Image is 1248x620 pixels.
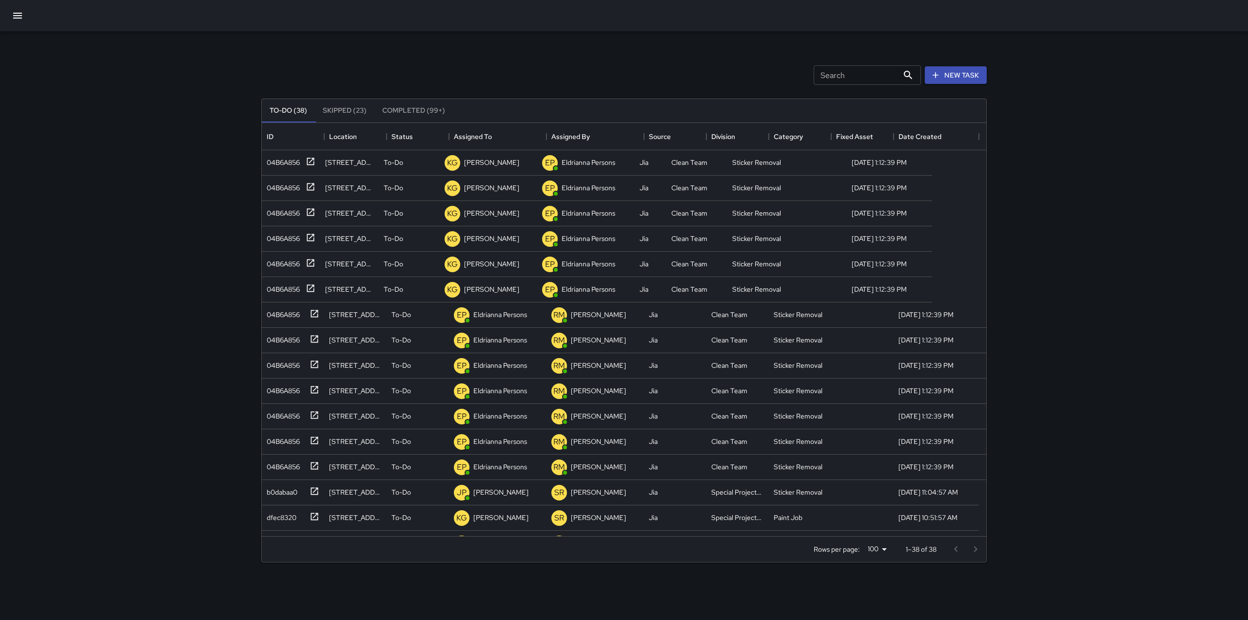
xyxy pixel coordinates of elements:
[836,123,873,150] div: Fixed Asset
[553,411,565,422] p: RM
[329,123,357,150] div: Location
[553,335,565,346] p: RM
[391,386,411,396] p: To-Do
[571,335,626,345] p: [PERSON_NAME]
[545,157,555,169] p: EP
[562,183,615,193] p: Eldrianna Persons
[732,284,781,294] div: Sticker Removal
[571,513,626,522] p: [PERSON_NAME]
[456,512,467,524] p: KG
[447,259,458,270] p: KG
[649,335,658,345] div: Jia
[464,183,519,193] p: [PERSON_NAME]
[852,208,907,218] div: 7/30/2025, 1:12:39 PM
[898,513,957,522] div: 8/11/2025, 10:51:57 AM
[774,437,822,446] div: Sticker Removal
[263,331,300,345] div: 04B6A856
[262,123,324,150] div: ID
[391,123,413,150] div: Status
[473,462,527,472] p: Eldrianna Persons
[545,259,555,270] p: EP
[774,123,803,150] div: Category
[263,280,300,294] div: 04B6A856
[671,183,707,193] div: Clean Team
[457,335,467,346] p: EP
[562,259,615,269] p: Eldrianna Persons
[464,284,519,294] p: [PERSON_NAME]
[711,411,747,421] div: Clean Team
[774,386,822,396] div: Sticker Removal
[554,512,564,524] p: SR
[774,487,822,497] div: Sticker Removal
[545,208,555,220] p: EP
[447,208,458,220] p: KG
[447,233,458,245] p: KG
[457,360,467,372] p: EP
[649,462,658,472] div: Jia
[329,310,382,320] div: 44 Montgomery Street
[473,411,527,421] p: Eldrianna Persons
[649,386,658,396] div: Jia
[545,284,555,296] p: EP
[447,182,458,194] p: KG
[447,157,458,169] p: KG
[706,123,769,150] div: Division
[267,123,273,150] div: ID
[473,310,527,320] p: Eldrianna Persons
[325,208,374,218] div: 44 Montgomery Street
[769,123,831,150] div: Category
[649,437,658,446] div: Jia
[325,284,374,294] div: 44 Montgomery Street
[649,123,671,150] div: Source
[457,436,467,448] p: EP
[671,234,707,243] div: Clean Team
[732,208,781,218] div: Sticker Removal
[640,158,648,167] div: Jia
[898,335,954,345] div: 7/30/2025, 1:12:39 PM
[447,284,458,296] p: KG
[263,382,300,396] div: 04B6A856
[263,458,300,472] div: 04B6A856
[263,534,297,548] div: 2aa7dbb0
[325,183,374,193] div: 44 Montgomery Street
[473,437,527,446] p: Eldrianna Persons
[263,306,300,320] div: 04B6A856
[898,123,941,150] div: Date Created
[329,462,382,472] div: 44 Montgomery Street
[553,461,565,473] p: RM
[391,310,411,320] p: To-Do
[774,411,822,421] div: Sticker Removal
[774,335,822,345] div: Sticker Removal
[464,259,519,269] p: [PERSON_NAME]
[387,123,449,150] div: Status
[263,154,300,167] div: 04B6A856
[571,310,626,320] p: [PERSON_NAME]
[852,158,907,167] div: 7/30/2025, 1:12:39 PM
[391,360,411,370] p: To-Do
[391,411,411,421] p: To-Do
[814,544,860,554] p: Rows per page:
[457,385,467,397] p: EP
[732,234,781,243] div: Sticker Removal
[671,259,707,269] div: Clean Team
[571,487,626,497] p: [PERSON_NAME]
[473,487,528,497] p: [PERSON_NAME]
[640,208,648,218] div: Jia
[391,462,411,472] p: To-Do
[329,513,382,522] div: 11 Spear Street
[263,204,300,218] div: 04B6A856
[711,360,747,370] div: Clean Team
[852,234,907,243] div: 7/30/2025, 1:12:39 PM
[329,335,382,345] div: 44 Montgomery Street
[473,360,527,370] p: Eldrianna Persons
[732,158,781,167] div: Sticker Removal
[852,284,907,294] div: 7/30/2025, 1:12:39 PM
[324,123,387,150] div: Location
[329,411,382,421] div: 44 Montgomery Street
[384,158,403,167] p: To-Do
[263,407,300,421] div: 04B6A856
[898,386,954,396] div: 7/30/2025, 1:12:39 PM
[562,208,615,218] p: Eldrianna Persons
[554,487,564,499] p: SR
[391,513,411,522] p: To-Do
